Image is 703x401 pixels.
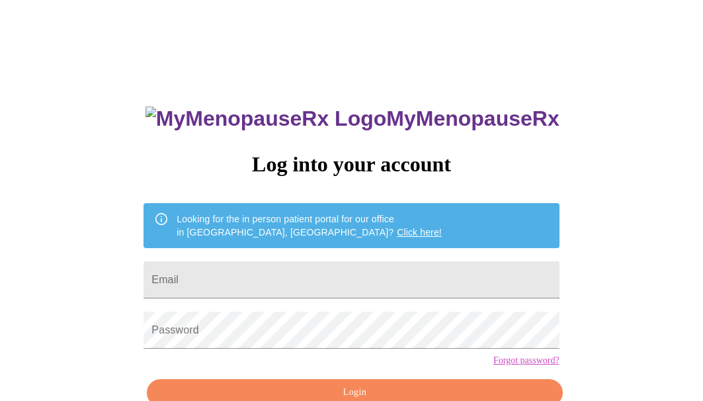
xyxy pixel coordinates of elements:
a: Forgot password? [493,355,559,366]
a: Click here! [397,227,442,238]
h3: MyMenopauseRx [145,107,559,131]
h3: Log into your account [144,152,559,177]
div: Looking for the in person patient portal for our office in [GEOGRAPHIC_DATA], [GEOGRAPHIC_DATA]? [177,207,442,244]
img: MyMenopauseRx Logo [145,107,386,131]
span: Login [162,384,547,401]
